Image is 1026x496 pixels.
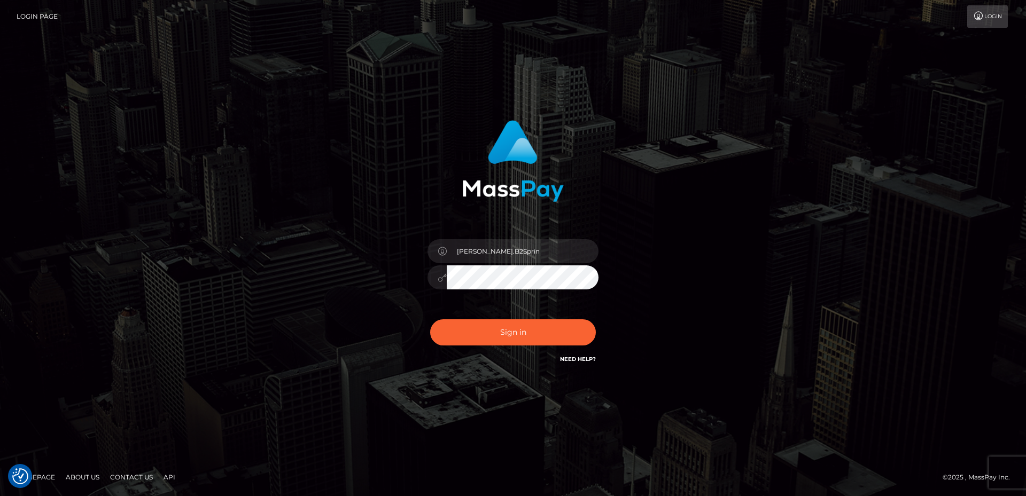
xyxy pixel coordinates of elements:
[12,469,59,485] a: Homepage
[943,471,1018,483] div: © 2025 , MassPay Inc.
[430,319,596,345] button: Sign in
[462,120,564,202] img: MassPay Login
[967,5,1008,28] a: Login
[12,468,28,484] img: Revisit consent button
[17,5,58,28] a: Login Page
[159,469,180,485] a: API
[61,469,104,485] a: About Us
[12,468,28,484] button: Consent Preferences
[447,239,598,263] input: Username...
[106,469,157,485] a: Contact Us
[560,356,596,363] a: Need Help?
